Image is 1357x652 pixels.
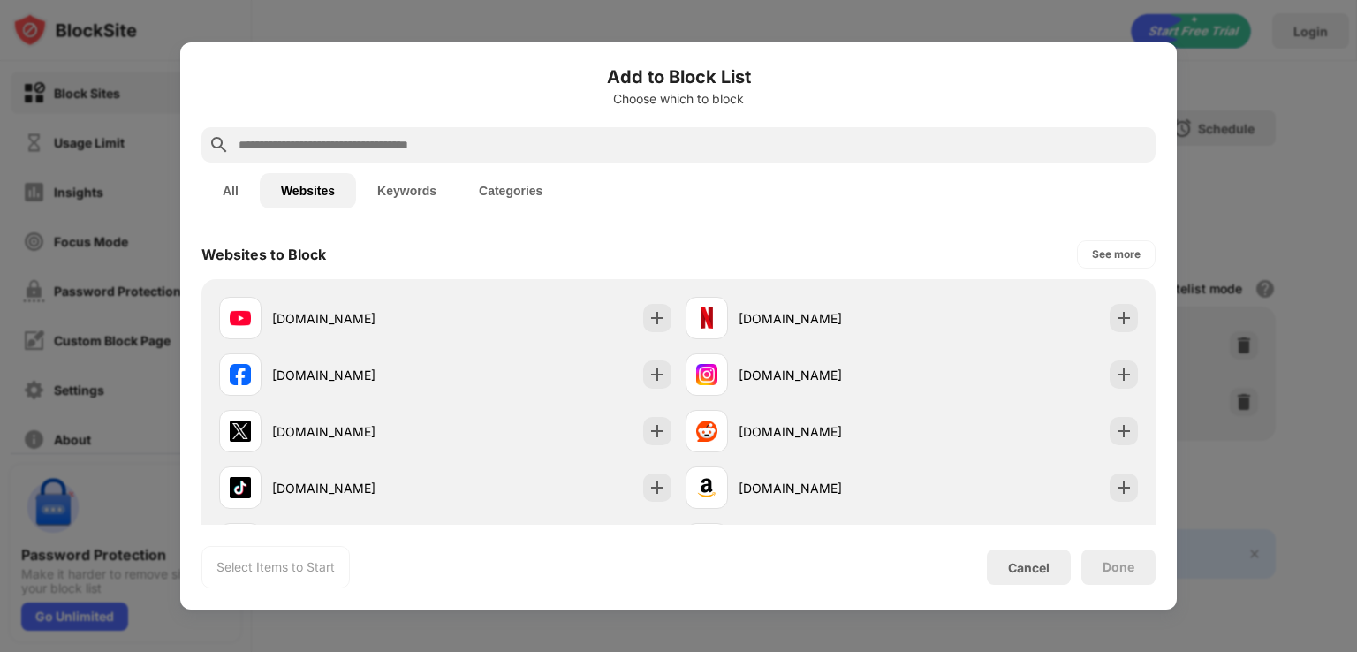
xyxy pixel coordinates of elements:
[272,422,445,441] div: [DOMAIN_NAME]
[1092,246,1141,263] div: See more
[216,558,335,576] div: Select Items to Start
[230,307,251,329] img: favicons
[739,309,912,328] div: [DOMAIN_NAME]
[696,364,717,385] img: favicons
[201,92,1156,106] div: Choose which to block
[696,307,717,329] img: favicons
[272,479,445,497] div: [DOMAIN_NAME]
[739,422,912,441] div: [DOMAIN_NAME]
[696,477,717,498] img: favicons
[201,173,260,208] button: All
[230,421,251,442] img: favicons
[458,173,564,208] button: Categories
[230,477,251,498] img: favicons
[272,366,445,384] div: [DOMAIN_NAME]
[1008,560,1050,575] div: Cancel
[1103,560,1134,574] div: Done
[260,173,356,208] button: Websites
[201,64,1156,90] h6: Add to Block List
[739,366,912,384] div: [DOMAIN_NAME]
[230,364,251,385] img: favicons
[356,173,458,208] button: Keywords
[739,479,912,497] div: [DOMAIN_NAME]
[201,246,326,263] div: Websites to Block
[272,309,445,328] div: [DOMAIN_NAME]
[208,134,230,155] img: search.svg
[696,421,717,442] img: favicons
